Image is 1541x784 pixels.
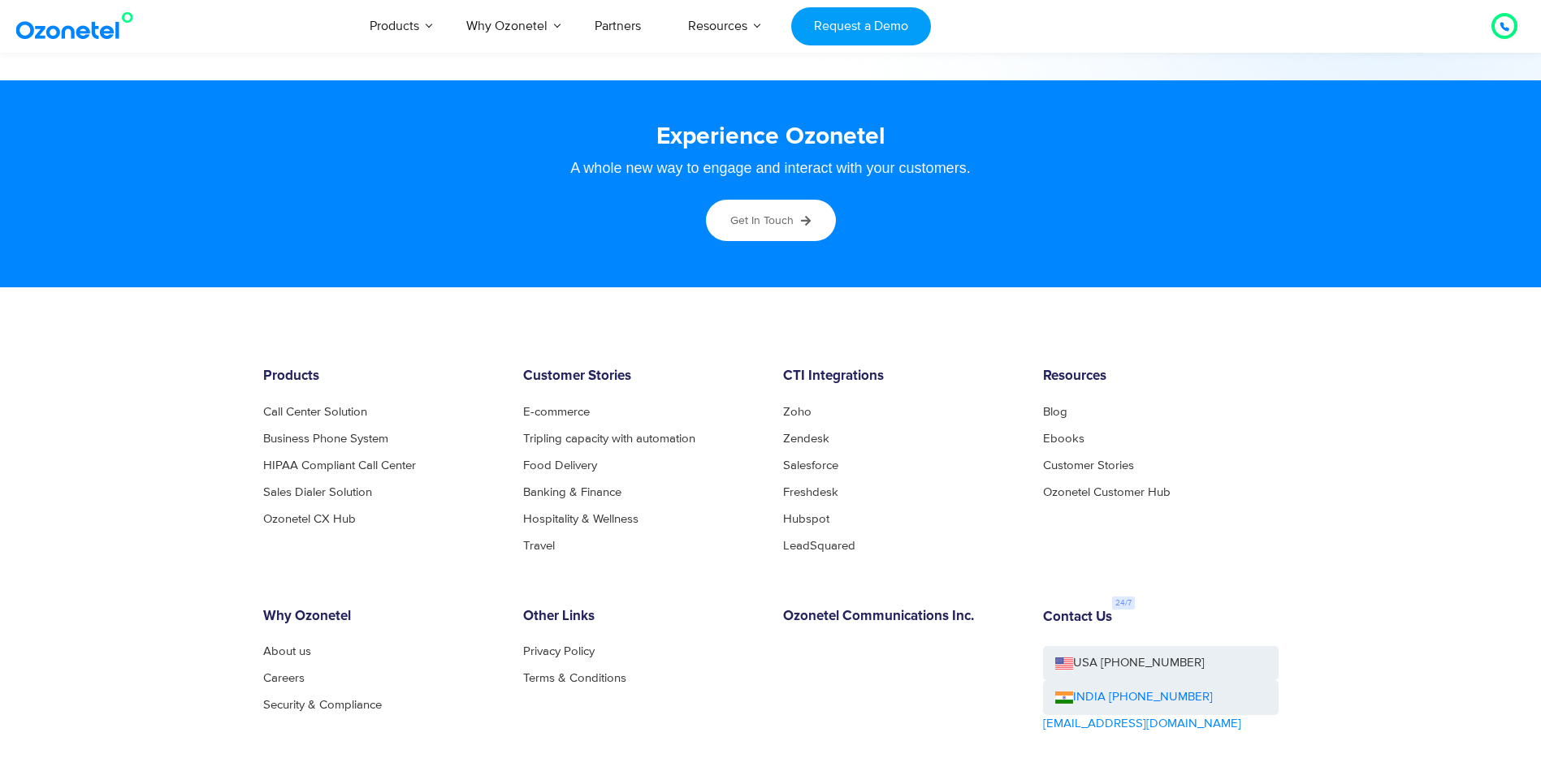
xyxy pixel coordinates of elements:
[263,609,499,625] h6: Why Ozonetel
[263,672,305,684] a: Careers
[263,406,367,418] a: Call Center Solution
[1043,486,1171,498] a: Ozonetel Customer Hub
[523,672,626,684] a: Terms & Conditions
[523,645,595,657] a: Privacy Policy
[263,486,372,498] a: Sales Dialer Solution
[523,540,555,552] a: Travel
[783,459,838,472] a: Salesforce
[1043,433,1084,445] a: Ebooks
[783,540,855,552] a: LeadSquared
[263,645,311,657] a: About us
[523,609,759,625] h6: Other Links
[783,513,829,525] a: Hubspot
[783,406,812,418] a: Zoho
[730,213,794,227] span: Get in touch
[1043,459,1134,472] a: Customer Stories
[523,486,621,498] a: Banking & Finance
[523,368,759,385] h6: Customer Stories
[1043,715,1241,734] a: [EMAIL_ADDRESS][DOMAIN_NAME]
[1043,610,1112,626] h6: Contact Us
[783,368,1019,385] h6: CTI Integrations
[1055,691,1073,704] img: ind-flag.png
[783,609,1019,625] h6: Ozonetel Communications Inc.
[706,200,836,241] a: Get in touch
[791,7,930,45] a: Request a Demo
[263,459,416,472] a: HIPAA Compliant Call Center
[263,699,382,711] a: Security & Compliance
[1055,657,1073,670] img: us-flag.png
[263,368,499,385] h6: Products
[1043,368,1279,385] h6: Resources
[279,161,1262,175] div: A whole new way to engage and interact with your customers.
[523,433,695,445] a: Tripling capacity with automation
[523,459,597,472] a: Food Delivery
[263,433,388,445] a: Business Phone System
[279,121,1262,153] h3: Experience Ozonetel
[1043,406,1067,418] a: Blog
[783,433,829,445] a: Zendesk
[783,486,838,498] a: Freshdesk
[1055,688,1213,707] a: INDIA [PHONE_NUMBER]
[263,513,356,525] a: Ozonetel CX Hub
[523,406,590,418] a: E-commerce
[523,513,638,525] a: Hospitality & Wellness
[1043,646,1279,681] a: USA [PHONE_NUMBER]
